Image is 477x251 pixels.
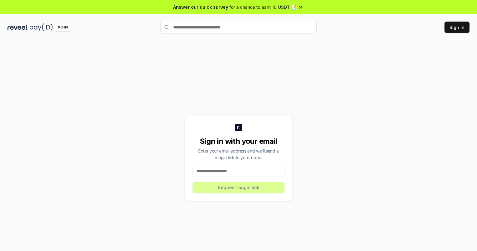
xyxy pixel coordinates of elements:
div: Sign in with your email [193,136,284,146]
button: Sign In [444,22,469,33]
div: Enter your email address and we’ll send a magic link to your inbox. [193,148,284,161]
img: pay_id [30,23,53,31]
img: reveel_dark [8,23,28,31]
img: logo_small [235,124,242,131]
span: Answer our quick survey [173,4,228,10]
span: for a chance to earn 10 USDT 📝 [229,4,296,10]
div: Alpha [54,23,72,31]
